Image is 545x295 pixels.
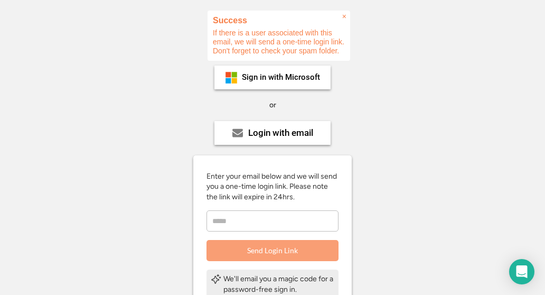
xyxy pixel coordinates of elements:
div: Enter your email below and we will send you a one-time login link. Please note the link will expi... [206,171,339,202]
div: We'll email you a magic code for a password-free sign in. [223,274,334,294]
div: Open Intercom Messenger [509,259,534,284]
span: × [342,12,346,21]
h2: Success [213,16,345,25]
div: If there is a user associated with this email, we will send a one-time login link. Don't forget t... [208,11,350,61]
img: ms-symbollockup_mssymbol_19.png [225,71,238,84]
button: Send Login Link [206,240,339,261]
div: Login with email [248,128,313,137]
div: Sign in with Microsoft [242,73,320,81]
div: or [269,100,276,110]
